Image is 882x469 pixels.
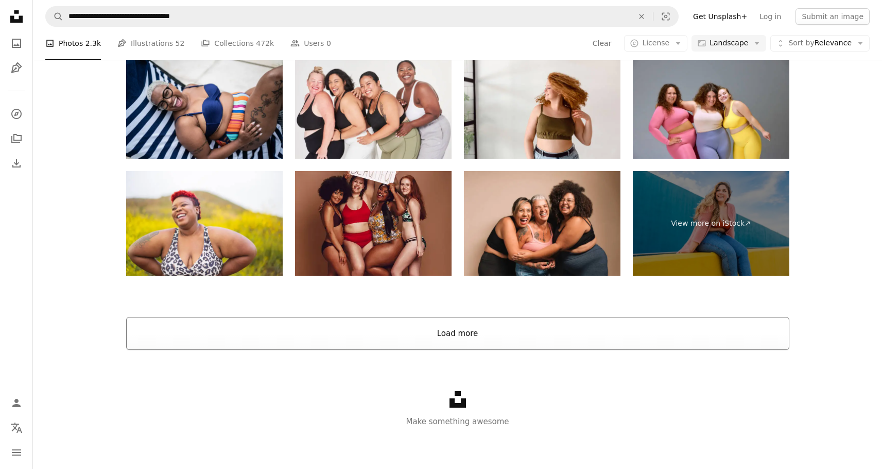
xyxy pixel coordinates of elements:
button: Language [6,417,27,438]
button: Menu [6,442,27,463]
span: Landscape [710,38,748,48]
a: Collections [6,128,27,149]
img: Body positivity diverse curvy women sportswear [295,55,452,159]
form: Find visuals sitewide [45,6,679,27]
p: Make something awesome [33,415,882,428]
a: Log in [753,8,787,25]
span: License [642,39,669,47]
img: Support. Three beautiful women with oversized bodies, wearing sportswear, posing against grey stu... [633,55,789,159]
button: Search Unsplash [46,7,63,26]
a: Explore [6,104,27,124]
span: 472k [256,38,274,49]
a: Collections 472k [201,27,274,60]
img: Summer Vacation [126,171,283,276]
img: Women hugging each other laughing [464,171,620,276]
button: Clear [592,35,612,52]
a: Download History [6,153,27,174]
button: Sort byRelevance [770,35,870,52]
a: Illustrations 52 [117,27,184,60]
a: Users 0 [290,27,331,60]
img: Diverse female group with every body is beautiful placard [295,171,452,276]
a: View more on iStock↗ [633,171,789,276]
span: 0 [326,38,331,49]
span: 52 [176,38,185,49]
a: Get Unsplash+ [687,8,753,25]
a: Home — Unsplash [6,6,27,29]
button: Clear [630,7,653,26]
a: Photos [6,33,27,54]
a: Log in / Sign up [6,393,27,413]
img: Mature woman laughing in a pool at home [126,55,283,159]
img: Portrait of young cute smiling woman [464,55,620,159]
button: Landscape [691,35,766,52]
button: License [624,35,687,52]
button: Visual search [653,7,678,26]
span: Sort by [788,39,814,47]
button: Submit an image [795,8,870,25]
button: Load more [126,317,789,350]
a: Illustrations [6,58,27,78]
span: Relevance [788,38,852,48]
